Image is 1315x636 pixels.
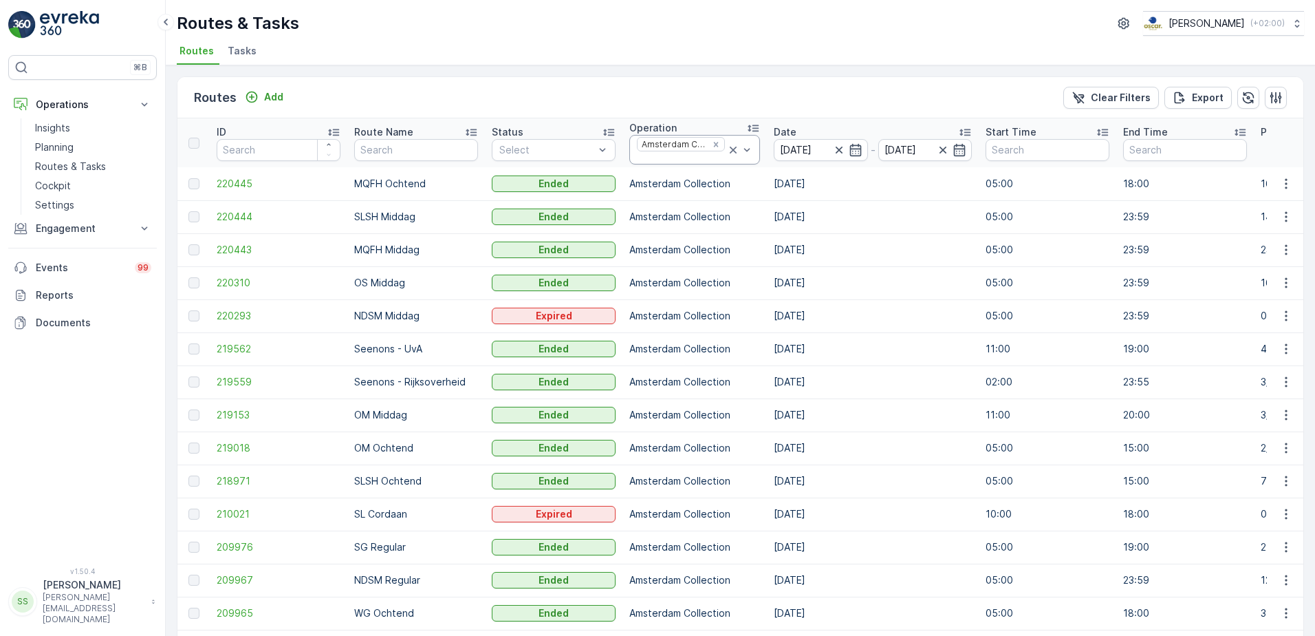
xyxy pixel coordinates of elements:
p: 15:00 [1123,441,1247,455]
div: Toggle Row Selected [188,211,199,222]
span: 220310 [217,276,340,290]
td: [DATE] [767,365,979,399]
button: Ended [492,176,616,192]
p: Amsterdam Collection [629,573,760,587]
div: Toggle Row Selected [188,277,199,288]
div: Toggle Row Selected [188,410,199,421]
a: 210021 [217,507,340,521]
p: Events [36,261,127,275]
a: 220443 [217,243,340,257]
div: Toggle Row Selected [188,443,199,454]
p: Amsterdam Collection [629,210,760,224]
p: Amsterdam Collection [629,441,760,455]
p: Amsterdam Collection [629,177,760,191]
p: ⌘B [133,62,147,73]
p: Amsterdam Collection [629,375,760,389]
p: Expired [536,507,572,521]
p: SLSH Middag [354,210,478,224]
img: basis-logo_rgb2x.png [1143,16,1163,31]
p: Routes & Tasks [35,160,106,173]
p: Routes & Tasks [177,12,299,34]
a: 209965 [217,606,340,620]
button: Export [1164,87,1232,109]
a: 209976 [217,540,340,554]
td: [DATE] [767,399,979,432]
input: dd/mm/yyyy [774,139,868,161]
td: [DATE] [767,167,979,200]
p: 05:00 [986,474,1109,488]
td: [DATE] [767,432,979,465]
input: Search [354,139,478,161]
input: Search [1123,139,1247,161]
p: 11:00 [986,342,1109,356]
p: ( +02:00 ) [1250,18,1285,29]
p: [PERSON_NAME][EMAIL_ADDRESS][DOMAIN_NAME] [43,592,144,625]
div: Toggle Row Selected [188,509,199,520]
p: 05:00 [986,540,1109,554]
p: 23:59 [1123,573,1247,587]
p: Routes [194,88,237,107]
button: Ended [492,605,616,622]
a: Insights [30,118,157,138]
td: [DATE] [767,233,979,266]
p: Date [774,125,796,139]
span: 219018 [217,441,340,455]
p: Clear Filters [1091,91,1151,105]
div: Amsterdam Collection [638,138,707,151]
button: Ended [492,209,616,225]
td: [DATE] [767,465,979,498]
p: Settings [35,198,74,212]
p: 05:00 [986,210,1109,224]
p: 15:00 [1123,474,1247,488]
a: Reports [8,282,157,309]
p: OS Middag [354,276,478,290]
p: Engagement [36,222,129,235]
span: 218971 [217,474,340,488]
button: Ended [492,341,616,357]
p: 23:59 [1123,276,1247,290]
p: ID [217,125,226,139]
p: Route Name [354,125,413,139]
button: Ended [492,473,616,489]
p: OM Middag [354,408,478,422]
p: Amsterdam Collection [629,276,760,290]
p: MQFH Ochtend [354,177,478,191]
p: Amsterdam Collection [629,408,760,422]
p: Add [264,90,283,104]
input: Search [217,139,340,161]
div: Toggle Row Selected [188,377,199,388]
div: Toggle Row Selected [188,310,199,321]
p: OM Ochtend [354,441,478,455]
button: Ended [492,572,616,589]
a: Events99 [8,254,157,282]
p: Select [499,143,594,157]
a: 220444 [217,210,340,224]
a: 219153 [217,408,340,422]
p: [PERSON_NAME] [43,578,144,592]
button: SS[PERSON_NAME][PERSON_NAME][EMAIL_ADDRESS][DOMAIN_NAME] [8,578,157,625]
p: Ended [539,474,569,488]
div: Toggle Row Selected [188,244,199,255]
button: Ended [492,374,616,390]
td: [DATE] [767,597,979,630]
p: Ended [539,606,569,620]
a: 220293 [217,309,340,323]
p: SLSH Ochtend [354,474,478,488]
p: Cockpit [35,179,71,193]
span: 219559 [217,375,340,389]
td: [DATE] [767,266,979,299]
p: 18:00 [1123,507,1247,521]
p: Start Time [986,125,1036,139]
div: Toggle Row Selected [188,343,199,354]
p: 20:00 [1123,408,1247,422]
button: Expired [492,308,616,324]
button: Engagement [8,215,157,242]
p: Operation [629,121,677,135]
p: Ended [539,276,569,290]
button: Expired [492,506,616,522]
p: Seenons - Rijksoverheid [354,375,478,389]
p: 23:59 [1123,309,1247,323]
